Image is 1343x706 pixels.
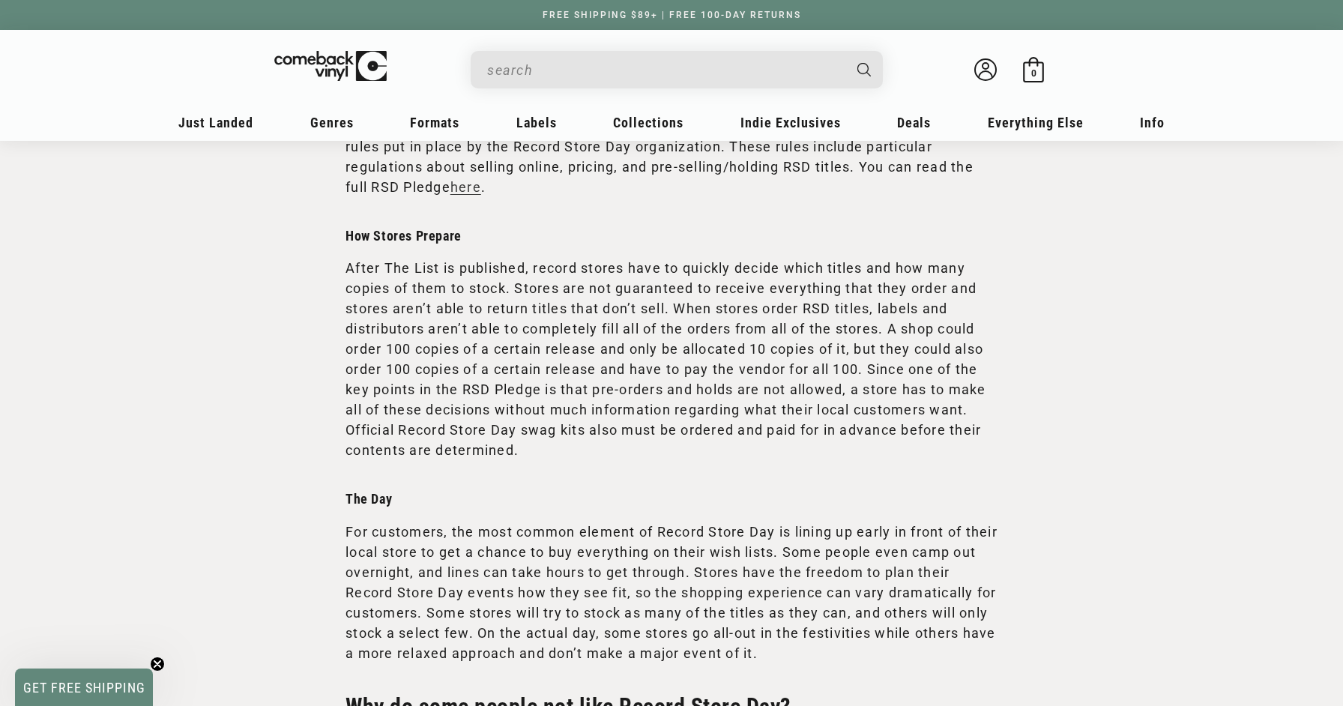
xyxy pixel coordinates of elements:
span: Info [1140,115,1165,130]
h3: How Stores Prepare [345,227,998,244]
p: For customers, the most common element of Record Store Day is lining up early in front of their l... [345,522,998,663]
p: In order to stock Record Store Day exclusive titles, record stores have to sign a Pledge with rul... [345,116,998,197]
span: Everything Else [988,115,1084,130]
span: Deals [897,115,931,130]
span: Genres [310,115,354,130]
div: GET FREE SHIPPINGClose teaser [15,669,153,706]
input: When autocomplete results are available use up and down arrows to review and enter to select [487,55,842,85]
div: Search [471,51,883,88]
a: FREE SHIPPING $89+ | FREE 100-DAY RETURNS [528,10,816,20]
span: Formats [410,115,459,130]
span: 0 [1031,67,1036,79]
button: Close teaser [150,657,165,672]
button: Search [845,51,885,88]
span: Indie Exclusives [740,115,841,130]
span: GET FREE SHIPPING [23,680,145,696]
span: Just Landed [178,115,253,130]
span: Collections [613,115,683,130]
span: Labels [516,115,557,130]
p: After The List is published, record stores have to quickly decide which titles and how many copie... [345,258,998,460]
h3: The Day [345,490,998,507]
a: here [450,179,481,195]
